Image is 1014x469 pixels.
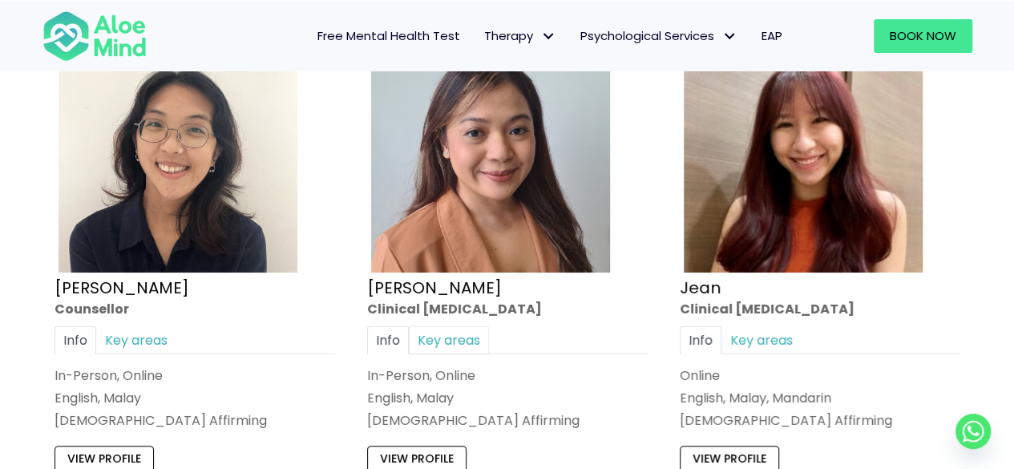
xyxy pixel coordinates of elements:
[55,389,335,407] p: English, Malay
[890,27,956,44] span: Book Now
[684,34,923,273] img: Jean-300×300
[371,34,610,273] img: Hanna Clinical Psychologist
[367,277,502,299] a: [PERSON_NAME]
[484,27,556,44] span: Therapy
[680,412,960,431] div: [DEMOGRAPHIC_DATA] Affirming
[680,300,960,318] div: Clinical [MEDICAL_DATA]
[367,412,648,431] div: [DEMOGRAPHIC_DATA] Affirming
[305,19,472,53] a: Free Mental Health Test
[55,366,335,385] div: In-Person, Online
[472,19,568,53] a: TherapyTherapy: submenu
[874,19,972,53] a: Book Now
[580,27,737,44] span: Psychological Services
[955,414,991,449] a: Whatsapp
[367,326,409,354] a: Info
[762,27,782,44] span: EAP
[55,326,96,354] a: Info
[317,27,460,44] span: Free Mental Health Test
[168,19,794,53] nav: Menu
[96,326,176,354] a: Key areas
[749,19,794,53] a: EAP
[680,326,721,354] a: Info
[537,24,560,47] span: Therapy: submenu
[55,277,189,299] a: [PERSON_NAME]
[409,326,489,354] a: Key areas
[55,300,335,318] div: Counsellor
[718,24,741,47] span: Psychological Services: submenu
[568,19,749,53] a: Psychological ServicesPsychological Services: submenu
[367,389,648,407] p: English, Malay
[721,326,802,354] a: Key areas
[42,10,147,63] img: Aloe mind Logo
[59,34,297,273] img: Emelyne Counsellor
[680,366,960,385] div: Online
[680,277,721,299] a: Jean
[680,389,960,407] p: English, Malay, Mandarin
[367,366,648,385] div: In-Person, Online
[55,412,335,431] div: [DEMOGRAPHIC_DATA] Affirming
[367,300,648,318] div: Clinical [MEDICAL_DATA]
